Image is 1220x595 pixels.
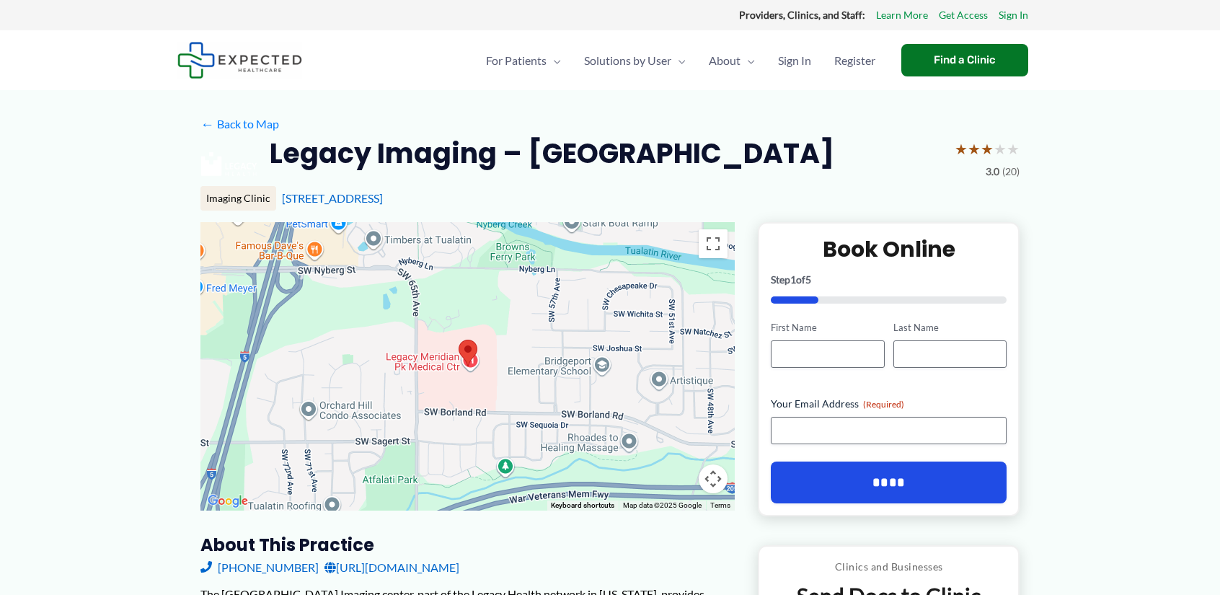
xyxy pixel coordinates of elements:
[584,35,671,86] span: Solutions by User
[204,492,252,511] a: Open this area in Google Maps (opens a new window)
[770,557,1007,576] p: Clinics and Businesses
[766,35,823,86] a: Sign In
[699,229,728,258] button: Toggle fullscreen view
[697,35,766,86] a: AboutMenu Toggle
[474,35,887,86] nav: Primary Site Navigation
[623,501,702,509] span: Map data ©2025 Google
[1007,136,1020,162] span: ★
[893,321,1007,335] label: Last Name
[1002,162,1020,181] span: (20)
[324,557,459,578] a: [URL][DOMAIN_NAME]
[200,534,735,556] h3: About this practice
[474,35,573,86] a: For PatientsMenu Toggle
[200,113,279,135] a: ←Back to Map
[270,136,834,171] h2: Legacy Imaging – [GEOGRAPHIC_DATA]
[551,501,614,511] button: Keyboard shortcuts
[805,273,811,286] span: 5
[771,275,1007,285] p: Step of
[986,162,999,181] span: 3.0
[486,35,547,86] span: For Patients
[739,9,865,21] strong: Providers, Clinics, and Staff:
[876,6,928,25] a: Learn More
[790,273,796,286] span: 1
[741,35,755,86] span: Menu Toggle
[200,557,319,578] a: [PHONE_NUMBER]
[573,35,697,86] a: Solutions by UserMenu Toggle
[771,235,1007,263] h2: Book Online
[994,136,1007,162] span: ★
[823,35,887,86] a: Register
[863,399,904,410] span: (Required)
[547,35,561,86] span: Menu Toggle
[778,35,811,86] span: Sign In
[834,35,875,86] span: Register
[709,35,741,86] span: About
[981,136,994,162] span: ★
[999,6,1028,25] a: Sign In
[200,117,214,131] span: ←
[955,136,968,162] span: ★
[671,35,686,86] span: Menu Toggle
[177,42,302,79] img: Expected Healthcare Logo - side, dark font, small
[771,397,1007,411] label: Your Email Address
[710,501,730,509] a: Terms (opens in new tab)
[771,321,884,335] label: First Name
[699,464,728,493] button: Map camera controls
[282,191,383,205] a: [STREET_ADDRESS]
[968,136,981,162] span: ★
[204,492,252,511] img: Google
[200,186,276,211] div: Imaging Clinic
[939,6,988,25] a: Get Access
[901,44,1028,76] a: Find a Clinic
